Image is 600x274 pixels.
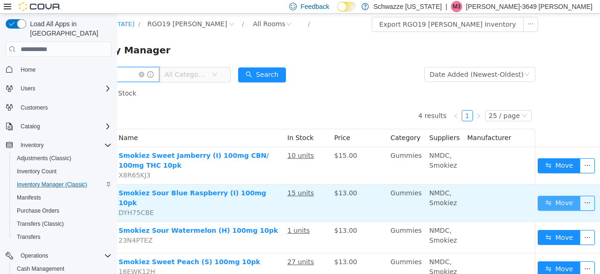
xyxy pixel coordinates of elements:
span: Purchase Orders [17,207,60,215]
span: NMDC, Smokiez [312,244,340,262]
a: Adjustments (Classic) [13,153,75,164]
li: 1 [345,96,356,108]
span: Catalog [17,121,112,132]
span: Customers [17,102,112,113]
span: All Categories [47,56,90,66]
span: / [21,7,23,14]
button: Operations [17,250,52,261]
span: Inventory Count [17,168,57,175]
button: Manifests [9,191,115,204]
button: Catalog [17,121,44,132]
a: Transfers (Classic) [13,218,67,230]
i: icon: down [407,58,412,65]
p: | [445,1,447,12]
td: Gummies [270,208,308,240]
a: Smokiez Sweet Peach (S) 100mg 10pk [1,244,143,252]
span: Inventory Manager (Classic) [13,179,112,190]
i: icon: down [95,58,100,65]
i: icon: close-circle [169,8,174,14]
span: Feedback [300,2,329,11]
span: X8R65KJ3 [1,158,33,165]
img: Cova [19,2,61,11]
span: RGO19 Hobbs [30,5,110,15]
span: In Stock [170,120,196,128]
span: DYH75CBE [1,195,37,203]
u: 15 units [170,176,197,183]
a: Inventory Count [13,166,60,177]
span: Home [17,63,112,75]
span: $15.00 [217,138,240,146]
div: Date Added (Newest-Oldest) [313,54,406,68]
div: 25 / page [372,97,403,107]
button: Catalog [2,120,115,133]
span: Customers [21,104,48,111]
a: Customers [17,102,52,113]
button: icon: ellipsis [463,248,478,263]
button: icon: searchSearch [121,54,169,69]
li: Previous Page [333,96,345,108]
span: Catalog [21,123,40,130]
span: Purchase Orders [13,205,112,216]
u: 27 units [170,244,197,252]
u: 1 units [170,213,193,221]
span: Suppliers [312,120,343,128]
span: 16EWK12H [1,254,38,262]
a: Smokiez Sweet Jamberry (I) 100mg CBN/ 100mg THC 10pk [1,138,151,156]
span: Transfers (Classic) [13,218,112,230]
u: 10 units [170,138,197,146]
div: All Rooms [136,3,168,17]
span: Inventory [17,140,112,151]
span: $13.00 [217,213,240,221]
td: Gummies [270,133,308,171]
button: icon: swapMove [420,145,464,160]
a: Transfers [13,231,44,243]
td: Gummies [270,171,308,208]
span: $13.00 [217,244,240,252]
span: NMDC, Smokiez [312,213,340,230]
span: Manufacturer [350,120,394,128]
button: Export RGO19 [PERSON_NAME] Inventory [255,3,406,18]
td: Gummies [270,240,308,271]
span: Inventory Count [13,166,112,177]
span: Cash Management [17,265,64,273]
a: 1 [345,97,355,107]
button: Adjustments (Classic) [9,152,115,165]
button: Transfers (Classic) [9,217,115,230]
span: Operations [21,252,48,259]
a: Smokiez Sour Blue Raspberry (I) 100mg 10pk [1,176,149,193]
button: Home [2,62,115,76]
button: icon: swapMove [420,216,464,231]
span: 23N4PTEZ [1,223,36,230]
span: Users [17,83,112,94]
span: Transfers [13,231,112,243]
button: Users [2,82,115,95]
button: Users [17,83,39,94]
button: Inventory [2,139,115,152]
span: Inventory [21,141,44,149]
button: icon: ellipsis [406,3,421,18]
span: Operations [17,250,112,261]
button: Operations [2,249,115,262]
span: Transfers (Classic) [17,220,64,228]
span: Inventory Manager (Classic) [17,181,87,188]
button: icon: ellipsis [463,145,478,160]
button: Purchase Orders [9,204,115,217]
button: icon: ellipsis [463,182,478,197]
span: M3 [453,1,461,12]
button: Transfers [9,230,115,244]
a: Home [17,64,39,75]
span: Load All Apps in [GEOGRAPHIC_DATA] [26,19,112,38]
button: icon: swapMove [420,248,464,263]
input: Dark Mode [337,2,357,12]
i: icon: close-circle [22,58,27,64]
a: Purchase Orders [13,205,63,216]
span: Users [21,85,35,92]
span: Adjustments (Classic) [17,155,71,162]
a: Smokiez Sour Watermelon (H) 100mg 10pk [1,213,161,221]
span: Home [21,66,36,74]
button: icon: swapMove [420,182,464,197]
i: icon: close-circle [112,8,117,14]
span: Name [1,120,21,128]
div: Michael-3649 Morefield [451,1,462,12]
